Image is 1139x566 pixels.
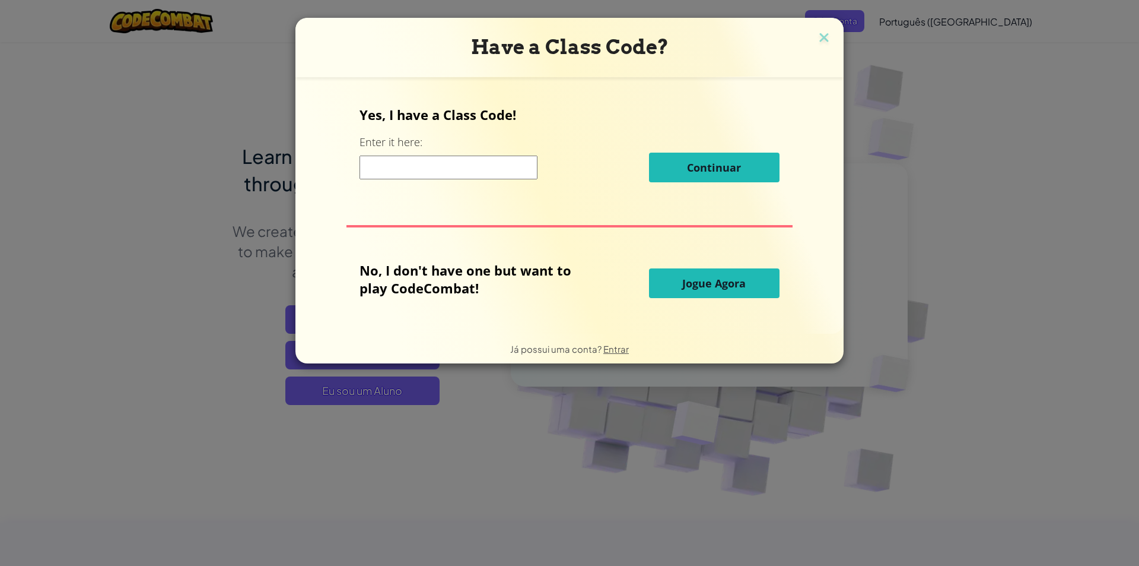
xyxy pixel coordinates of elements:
[359,135,422,150] label: Enter it here:
[510,343,603,355] span: Já possui uma conta?
[359,261,589,297] p: No, I don't have one but want to play CodeCombat!
[649,268,780,298] button: Jogue Agora
[649,153,780,182] button: Continuar
[359,106,779,124] p: Yes, I have a Class Code!
[603,343,629,355] a: Entrar
[682,276,746,290] span: Jogue Agora
[687,160,741,175] span: Continuar
[471,35,669,59] span: Have a Class Code?
[816,30,832,48] img: close icon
